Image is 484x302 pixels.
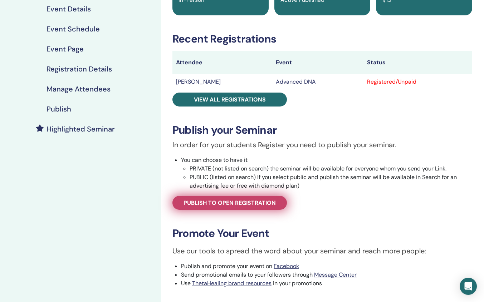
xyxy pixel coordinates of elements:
[172,196,287,210] a: Publish to open registration
[192,279,272,287] a: ThetaHealing brand resources
[172,227,472,240] h3: Promote Your Event
[190,164,472,173] li: PRIVATE (not listed on search) the seminar will be available for everyone whom you send your Link.
[172,51,272,74] th: Attendee
[181,279,472,288] li: Use in your promotions
[47,25,100,33] h4: Event Schedule
[184,199,276,207] span: Publish to open registration
[194,96,266,103] span: View all registrations
[181,271,472,279] li: Send promotional emails to your followers through
[172,139,472,150] p: In order for your students Register you need to publish your seminar.
[274,262,299,270] a: Facebook
[363,51,472,74] th: Status
[172,93,287,107] a: View all registrations
[314,271,357,278] a: Message Center
[272,51,363,74] th: Event
[47,125,115,133] h4: Highlighted Seminar
[181,262,472,271] li: Publish and promote your event on
[172,124,472,137] h3: Publish your Seminar
[172,33,472,45] h3: Recent Registrations
[272,74,363,90] td: Advanced DNA
[190,173,472,190] li: PUBLIC (listed on search) If you select public and publish the seminar will be available in Searc...
[460,278,477,295] div: Open Intercom Messenger
[181,156,472,190] li: You can choose to have it
[47,65,112,73] h4: Registration Details
[47,45,84,53] h4: Event Page
[47,105,71,113] h4: Publish
[367,78,469,86] div: Registered/Unpaid
[172,74,272,90] td: [PERSON_NAME]
[47,5,91,13] h4: Event Details
[172,246,472,256] p: Use our tools to spread the word about your seminar and reach more people:
[47,85,111,93] h4: Manage Attendees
